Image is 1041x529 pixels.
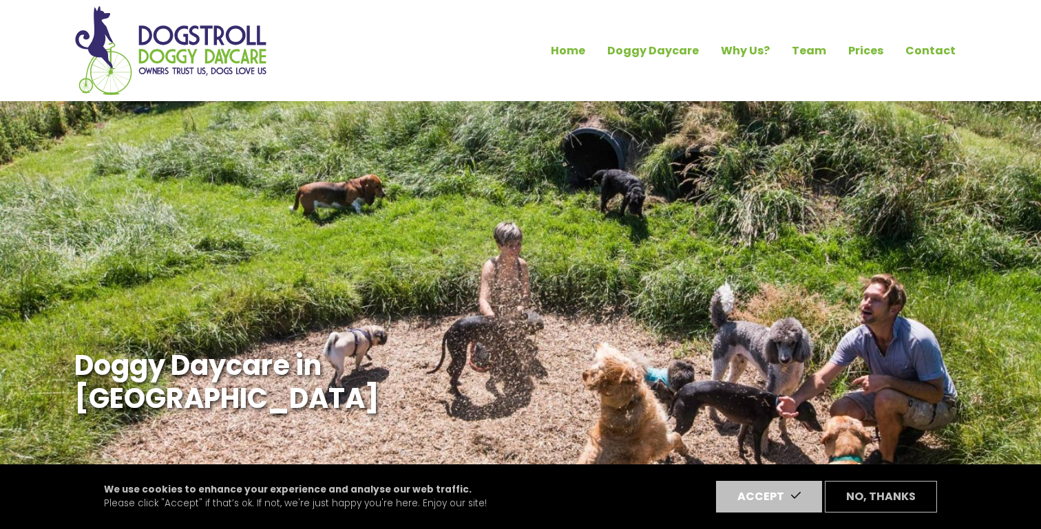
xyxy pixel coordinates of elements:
button: No, thanks [825,481,937,512]
img: Home [74,6,267,96]
a: Home [540,39,596,63]
a: Why Us? [710,39,781,63]
strong: We use cookies to enhance your experience and analyse our web traffic. [104,483,472,496]
button: Accept [716,481,822,512]
p: Please click "Accept" if that’s ok. If not, we're just happy you're here. Enjoy our site! [104,483,487,511]
a: Doggy Daycare [596,39,710,63]
a: Prices [837,39,894,63]
h1: Doggy Daycare in [GEOGRAPHIC_DATA] [74,349,588,415]
a: Contact [894,39,967,63]
a: Team [781,39,837,63]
